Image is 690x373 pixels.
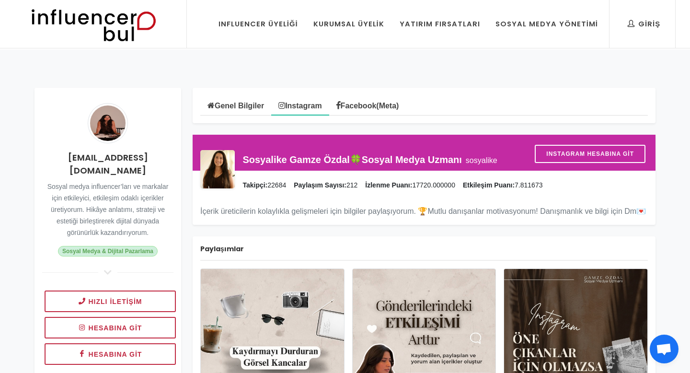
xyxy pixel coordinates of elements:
[463,181,515,189] span: Etkileşim Puanı:
[242,154,497,180] div: sosyalike
[535,145,645,163] a: Instagram Hesabına Git
[628,19,660,29] div: Giriş
[45,317,176,338] a: Hesabına git
[546,149,634,159] span: Instagram Hesabına Git
[294,181,346,189] span: Paylaşım Sayısı:
[365,180,455,190] div: 17720.000000
[45,291,176,312] button: Hızlı İletişim
[58,246,158,256] span: Sosyal Medya & Dijital Pazarlama
[271,94,329,116] a: Instagram
[400,19,480,29] div: Yatırım Fırsatları
[650,335,678,363] div: Açık sohbet
[463,180,543,190] div: 7.811673
[242,154,461,165] span: Sosyalike Gamze Özdal🍀Sosyal Medya Uzmanı
[200,244,648,261] h5: Paylaşımlar
[242,181,267,189] span: Takipçi:
[200,95,271,115] a: Genel Bilgiler
[218,19,298,29] div: Influencer Üyeliği
[313,19,384,29] div: Kurumsal Üyelik
[200,150,235,188] img: 1e275a7cd212ff41b99eab170612f64d
[495,19,598,29] div: Sosyal Medya Yönetimi
[294,180,357,190] div: 212
[45,343,176,365] a: Hesabına git
[365,181,412,189] span: İzlenme Puanı:
[193,198,655,225] div: İçerik üreticilerin kolaylıkla gelişmeleri için bilgiler paylaşıyorum. 🏆Mutlu danışanlar motivasy...
[242,180,286,190] div: 22684
[42,151,173,177] h4: [EMAIL_ADDRESS][DOMAIN_NAME]
[329,95,406,115] a: Facebook(Meta)
[88,103,128,143] img: Avatar
[47,183,169,236] small: Sosyal medya influencer’ları ve markalar için etkileyici, etkileşim odaklı içerikler üretiyorum. ...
